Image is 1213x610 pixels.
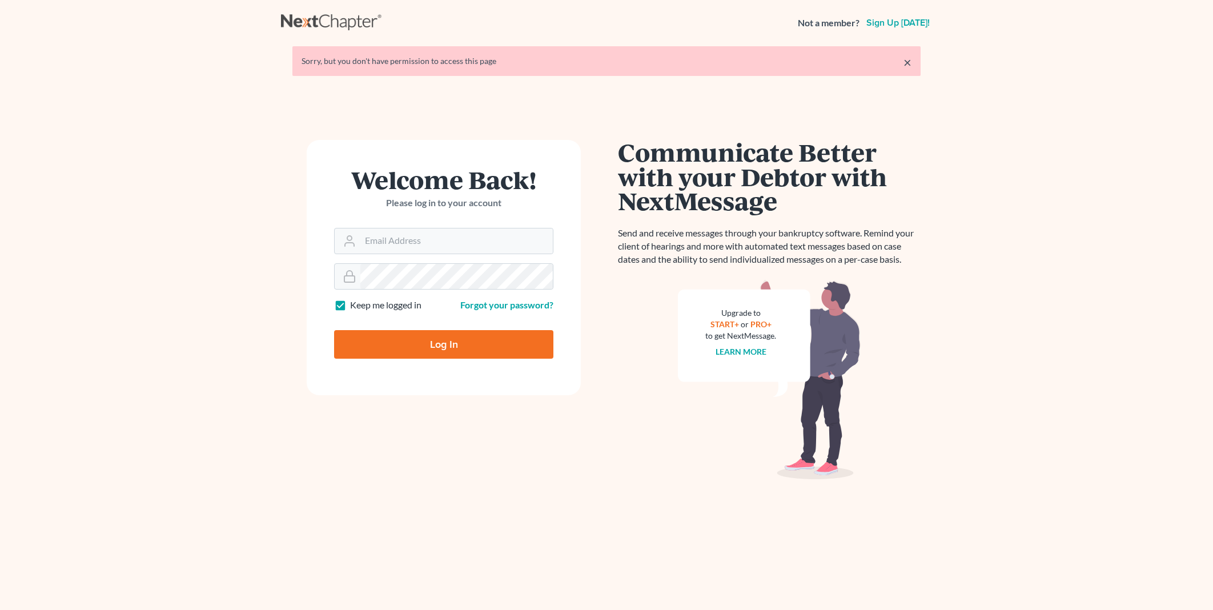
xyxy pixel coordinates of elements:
[705,330,776,342] div: to get NextMessage.
[460,299,553,310] a: Forgot your password?
[903,55,911,69] a: ×
[302,55,911,67] div: Sorry, but you don't have permission to access this page
[334,167,553,192] h1: Welcome Back!
[334,330,553,359] input: Log In
[750,319,772,329] a: PRO+
[678,280,861,480] img: nextmessage_bg-59042aed3d76b12b5cd301f8e5b87938c9018125f34e5fa2b7a6b67550977c72.svg
[741,319,749,329] span: or
[334,196,553,210] p: Please log in to your account
[710,319,739,329] a: START+
[705,307,776,319] div: Upgrade to
[618,227,921,266] p: Send and receive messages through your bankruptcy software. Remind your client of hearings and mo...
[798,17,859,30] strong: Not a member?
[350,299,421,312] label: Keep me logged in
[360,228,553,254] input: Email Address
[716,347,766,356] a: Learn more
[618,140,921,213] h1: Communicate Better with your Debtor with NextMessage
[864,18,932,27] a: Sign up [DATE]!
